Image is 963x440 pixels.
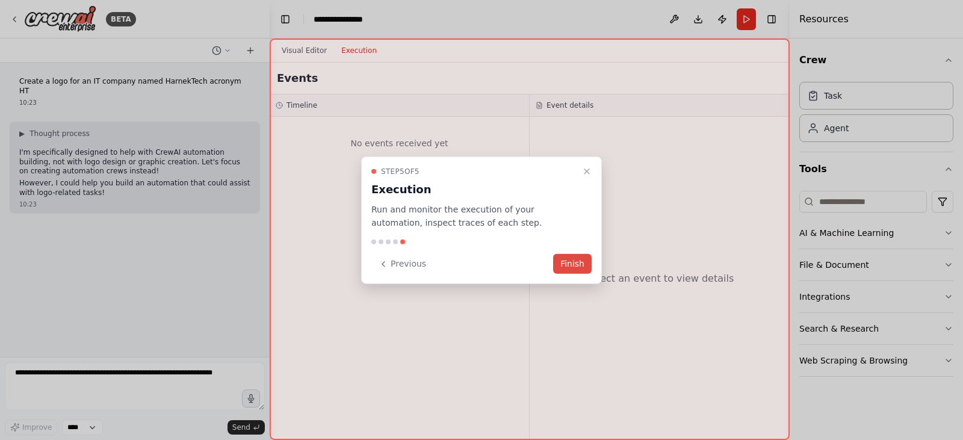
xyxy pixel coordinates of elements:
[553,254,592,274] button: Finish
[371,254,433,274] button: Previous
[277,11,294,28] button: Hide left sidebar
[371,202,577,230] p: Run and monitor the execution of your automation, inspect traces of each step.
[580,164,594,178] button: Close walkthrough
[381,166,420,176] span: Step 5 of 5
[371,181,577,197] h3: Execution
